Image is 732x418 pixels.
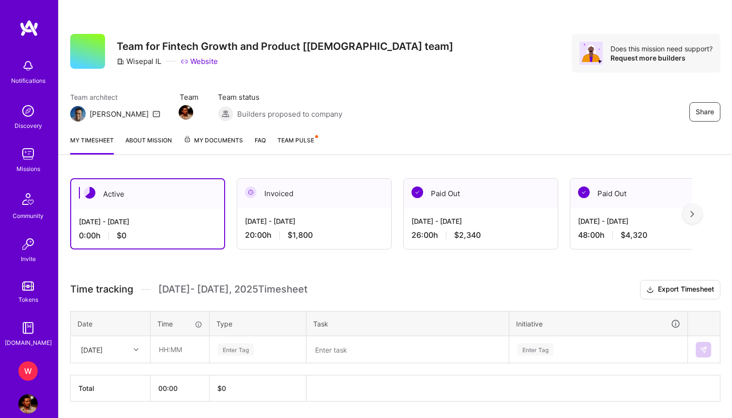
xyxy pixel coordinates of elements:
[151,375,210,402] th: 00:00
[18,144,38,164] img: teamwork
[277,137,314,144] span: Team Pulse
[5,338,52,348] div: [DOMAIN_NAME]
[689,102,720,122] button: Share
[117,58,124,65] i: icon CompanyGray
[646,285,654,295] i: icon Download
[11,76,46,86] div: Notifications
[180,92,198,102] span: Team
[70,135,114,155] a: My timesheet
[179,105,193,120] img: Team Member Avatar
[16,187,40,211] img: Community
[152,110,160,118] i: icon Mail
[245,186,257,198] img: Invoiced
[621,230,647,240] span: $4,320
[158,283,307,295] span: [DATE] - [DATE] , 2025 Timesheet
[412,216,550,226] div: [DATE] - [DATE]
[518,342,553,357] div: Enter Tag
[79,217,216,227] div: [DATE] - [DATE]
[578,216,717,226] div: [DATE] - [DATE]
[117,40,453,52] h3: Team for Fintech Growth and Product [[DEMOGRAPHIC_DATA] team]
[16,394,40,414] a: User Avatar
[218,92,342,102] span: Team status
[19,19,39,37] img: logo
[245,216,383,226] div: [DATE] - [DATE]
[81,344,103,355] div: [DATE]
[579,42,603,65] img: Avatar
[218,106,233,122] img: Builders proposed to company
[237,109,342,119] span: Builders proposed to company
[18,56,38,76] img: bell
[404,179,558,208] div: Paid Out
[13,211,44,221] div: Community
[218,342,254,357] div: Enter Tag
[610,53,713,62] div: Request more builders
[70,283,133,295] span: Time tracking
[18,394,38,414] img: User Avatar
[18,234,38,254] img: Invite
[21,254,36,264] div: Invite
[237,179,391,208] div: Invoiced
[454,230,481,240] span: $2,340
[640,280,720,299] button: Export Timesheet
[18,101,38,121] img: discovery
[181,56,218,66] a: Website
[570,179,724,208] div: Paid Out
[15,121,42,131] div: Discovery
[84,187,95,199] img: Active
[71,375,151,402] th: Total
[700,346,707,354] img: Submit
[610,44,713,53] div: Does this mission need support?
[245,230,383,240] div: 20:00 h
[306,311,509,336] th: Task
[288,230,313,240] span: $1,800
[690,211,694,217] img: right
[277,135,317,155] a: Team Pulse
[217,384,226,392] span: $ 0
[18,318,38,338] img: guide book
[18,294,38,305] div: Tokens
[79,231,216,241] div: 0:00 h
[180,104,192,121] a: Team Member Avatar
[125,135,172,155] a: About Mission
[412,230,550,240] div: 26:00 h
[578,186,590,198] img: Paid Out
[16,361,40,381] a: W
[117,231,126,241] span: $0
[157,319,202,329] div: Time
[134,347,138,352] i: icon Chevron
[412,186,423,198] img: Paid Out
[18,361,38,381] div: W
[117,56,161,66] div: Wisepal IL
[210,311,306,336] th: Type
[578,230,717,240] div: 48:00 h
[151,337,209,362] input: HH:MM
[70,92,160,102] span: Team architect
[183,135,243,155] a: My Documents
[71,311,151,336] th: Date
[516,318,681,329] div: Initiative
[70,106,86,122] img: Team Architect
[71,179,224,209] div: Active
[90,109,149,119] div: [PERSON_NAME]
[16,164,40,174] div: Missions
[183,135,243,146] span: My Documents
[22,281,34,291] img: tokens
[696,107,714,117] span: Share
[255,135,266,155] a: FAQ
